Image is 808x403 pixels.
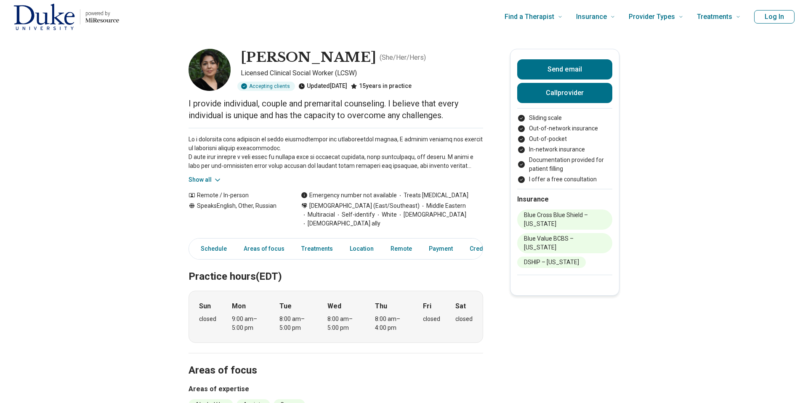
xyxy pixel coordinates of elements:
[517,257,586,268] li: DSHIP – [US_STATE]
[189,49,231,91] img: Zumrad Ahmedjanova, Licensed Clinical Social Worker (LCSW)
[199,301,211,311] strong: Sun
[754,10,795,24] button: Log In
[380,53,426,63] p: ( She/Her/Hers )
[397,191,468,200] span: Treats [MEDICAL_DATA]
[301,191,397,200] div: Emergency number not available
[189,291,483,343] div: When does the program meet?
[309,201,420,210] span: [DEMOGRAPHIC_DATA] (East/Southeast)
[455,315,473,323] div: closed
[189,175,222,184] button: Show all
[424,240,458,257] a: Payment
[397,210,466,219] span: [DEMOGRAPHIC_DATA]
[697,11,732,23] span: Treatments
[375,315,407,332] div: 8:00 am – 4:00 pm
[517,156,612,173] li: Documentation provided for patient filling
[232,315,264,332] div: 9:00 am – 5:00 pm
[517,83,612,103] button: Callprovider
[517,233,612,253] li: Blue Value BCBS – [US_STATE]
[301,219,380,228] span: [DEMOGRAPHIC_DATA] ally
[189,135,483,170] p: Lo i dolorsita cons adipiscin el seddo eiusmodtempor inc utlaboreetdol magnaa, E adminim veniamq ...
[301,210,335,219] span: Multiracial
[85,10,119,17] p: powered by
[279,301,292,311] strong: Tue
[517,114,612,184] ul: Payment options
[189,98,483,121] p: I provide individual, couple and premarital counseling. I believe that every individual is unique...
[189,191,284,200] div: Remote / In-person
[423,301,431,311] strong: Fri
[241,49,376,66] h1: [PERSON_NAME]
[232,301,246,311] strong: Mon
[517,59,612,80] button: Send email
[199,315,216,323] div: closed
[189,343,483,378] h2: Areas of focus
[327,301,341,311] strong: Wed
[345,240,379,257] a: Location
[239,240,290,257] a: Areas of focus
[279,315,312,332] div: 8:00 am – 5:00 pm
[375,301,387,311] strong: Thu
[465,240,507,257] a: Credentials
[517,135,612,143] li: Out-of-pocket
[189,249,483,284] h2: Practice hours (EDT)
[189,384,483,394] h3: Areas of expertise
[420,201,466,210] span: Middle Eastern
[241,68,483,78] p: Licensed Clinical Social Worker (LCSW)
[237,82,295,91] div: Accepting clients
[296,240,338,257] a: Treatments
[505,11,554,23] span: Find a Therapist
[335,210,375,219] span: Self-identify
[455,301,466,311] strong: Sat
[189,201,284,228] div: Speaks English, Other, Russian
[13,3,119,30] a: Home page
[351,82,412,91] div: 15 years in practice
[191,240,232,257] a: Schedule
[385,240,417,257] a: Remote
[517,175,612,184] li: I offer a free consultation
[375,210,397,219] span: White
[517,114,612,122] li: Sliding scale
[517,194,612,204] h2: Insurance
[517,209,612,230] li: Blue Cross Blue Shield – [US_STATE]
[576,11,607,23] span: Insurance
[423,315,440,323] div: closed
[517,124,612,133] li: Out-of-network insurance
[629,11,675,23] span: Provider Types
[298,82,347,91] div: Updated [DATE]
[327,315,360,332] div: 8:00 am – 5:00 pm
[517,145,612,154] li: In-network insurance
